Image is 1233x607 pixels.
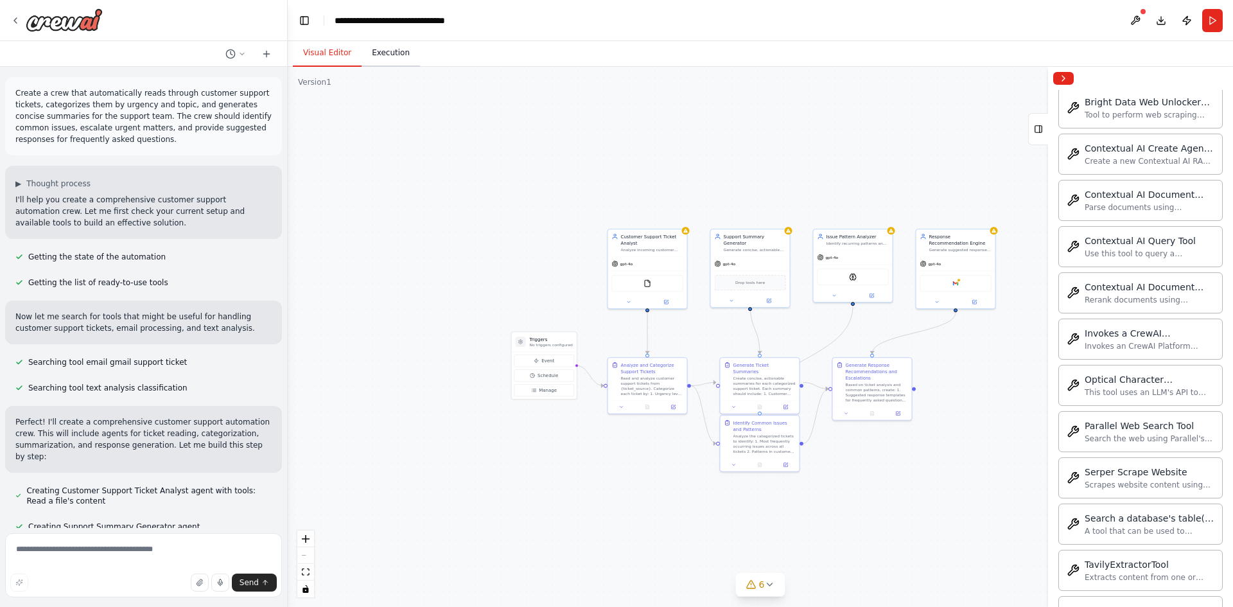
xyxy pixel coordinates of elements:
button: Execution [362,40,420,67]
g: Edge from 68791be3-278f-4613-baa8-05a6e70654af to dcc2b141-5e7a-4850-b033-9b4fd07a0ed4 [803,385,828,446]
span: Drop tools here [735,279,765,286]
span: Creating Customer Support Ticket Analyst agent with tools: Read a file's content [26,486,272,506]
div: TriggersNo triggers configuredEventScheduleManage [511,331,577,400]
div: Tool to perform web scraping using Bright Data Web Unlocker [1085,110,1214,120]
div: Invokes an CrewAI Platform Automation using API [1085,341,1214,351]
div: Bright Data Web Unlocker Scraping [1085,96,1214,109]
img: Tavilyextractortool [1067,564,1080,577]
div: Identify recurring patterns and common issues across customer support tickets to help improve pro... [826,241,889,246]
span: Creating Support Summary Generator agent [28,522,200,532]
g: Edge from b3df62cf-1389-456a-b76e-eaa562d81dea to dcc2b141-5e7a-4850-b033-9b4fd07a0ed4 [803,379,828,392]
button: Open in side panel [662,403,684,411]
span: gpt-4o [929,261,941,267]
span: gpt-4o [826,255,839,260]
span: Manage [539,387,557,394]
div: Identify Common Issues and Patterns [733,419,796,432]
img: Contextualaiquerytool [1067,240,1080,253]
img: FileReadTool [643,279,651,287]
div: Create concise, actionable summaries for each categorized support ticket. Each summary should inc... [733,376,796,396]
span: Getting the state of the automation [28,252,166,262]
button: Open in side panel [751,297,787,304]
div: Contextual AI Document Reranker [1085,281,1214,294]
div: Support Summary GeneratorGenerate concise, actionable summaries of customer support tickets, high... [710,229,791,308]
div: Generate Ticket SummariesCreate concise, actionable summaries for each categorized support ticket... [720,357,800,414]
div: Search a database's table(s) content [1085,512,1214,525]
span: Schedule [538,373,558,379]
div: Generate suggested responses for frequently asked questions and common issues, and create escalat... [929,247,992,252]
g: Edge from 5fe57d8b-4b3c-4df3-84e5-18ebbc1d4eba to b3df62cf-1389-456a-b76e-eaa562d81dea [691,379,716,389]
img: Contextualaiparsetool [1067,194,1080,207]
button: Open in side panel [774,403,796,411]
div: Identify Common Issues and PatternsAnalyze the categorized tickets to identify: 1. Most frequentl... [720,415,800,472]
button: Open in side panel [774,461,796,469]
button: Switch to previous chat [220,46,251,62]
div: Generate concise, actionable summaries of customer support tickets, highlighting key issues, cust... [724,247,786,252]
div: Support Summary Generator [724,233,786,246]
span: 6 [759,578,765,591]
img: Parallelsearchtool [1067,425,1080,438]
button: Hide left sidebar [295,12,313,30]
div: Rerank documents using Contextual AI's instruction-following reranker [1085,295,1214,305]
button: zoom in [297,531,314,547]
span: Getting the list of ready-to-use tools [28,277,168,288]
div: Invokes a CrewAI Automation [1085,327,1214,340]
div: Customer Support Ticket AnalystAnalyze incoming customer support tickets from {ticket_source} and... [608,229,688,309]
button: Upload files [191,574,209,592]
img: Google gmail [952,279,959,287]
g: Edge from 17064041-aaa0-4155-b20e-c6f2f883c729 to b3df62cf-1389-456a-b76e-eaa562d81dea [747,304,763,354]
p: Perfect! I'll create a comprehensive customer support automation crew. This will include agents f... [15,416,272,462]
div: Response Recommendation EngineGenerate suggested responses for frequently asked questions and com... [916,229,996,309]
span: Searching tool text analysis classification [28,383,188,393]
div: Scrapes website content using Serper's scraping API. This tool can extract clean, readable conten... [1085,480,1214,490]
img: Ocrtool [1067,379,1080,392]
div: Analyze and Categorize Support Tickets [621,362,683,374]
div: Parallel Web Search Tool [1085,419,1214,432]
button: Toggle Sidebar [1043,67,1053,607]
div: TavilyExtractorTool [1085,558,1214,571]
g: Edge from triggers to 5fe57d8b-4b3c-4df3-84e5-18ebbc1d4eba [576,362,604,389]
div: Parse documents using Contextual AI's advanced document parser [1085,202,1214,213]
div: Contextual AI Create Agent Tool [1085,142,1214,155]
img: Brightdatawebunlockertool [1067,101,1080,114]
div: Analyze and Categorize Support TicketsRead and analyze customer support tickets from {ticket_sour... [608,357,688,414]
div: Version 1 [298,77,331,87]
button: Event [514,355,574,367]
button: fit view [297,564,314,581]
button: Open in side panel [648,298,685,306]
g: Edge from d2ca5274-33d5-4720-99df-17f2885838e2 to 5fe57d8b-4b3c-4df3-84e5-18ebbc1d4eba [644,312,651,354]
g: Edge from c75a5657-aafa-4070-92b7-b059840fb375 to 68791be3-278f-4613-baa8-05a6e70654af [756,306,856,412]
button: No output available [634,403,661,411]
button: Open in side panel [887,410,909,418]
p: Create a crew that automatically reads through customer support tickets, categorizes them by urge... [15,87,272,145]
button: Click to speak your automation idea [211,574,229,592]
div: Generate Ticket Summaries [733,362,796,374]
img: Logo [26,8,103,31]
div: Generate Response Recommendations and EscalationsBased on ticket analysis and common patterns, cr... [832,357,913,421]
img: Serperscrapewebsitetool [1067,471,1080,484]
div: A tool that can be used to semantic search a query from a database. [1085,526,1214,536]
div: Issue Pattern AnalyzerIdentify recurring patterns and common issues across customer support ticke... [813,229,893,303]
div: Extracts content from one or more web pages using the Tavily API. Returns structured data. [1085,572,1214,583]
button: Visual Editor [293,40,362,67]
div: Analyze the categorized tickets to identify: 1. Most frequently occurring issues across all ticke... [733,434,796,454]
button: Collapse right sidebar [1053,72,1074,85]
div: Serper Scrape Website [1085,466,1214,479]
div: Analyze incoming customer support tickets from {ticket_source} and categorize them by urgency lev... [621,247,683,252]
span: Event [541,358,554,364]
div: Contextual AI Document Parser [1085,188,1214,201]
p: I'll help you create a comprehensive customer support automation crew. Let me first check your cu... [15,194,272,229]
div: Search the web using Parallel's Search API (v1beta). Returns ranked results with compressed excer... [1085,434,1214,444]
g: Edge from a7e7d6f7-161c-4643-9a50-0e50ae2cf273 to dcc2b141-5e7a-4850-b033-9b4fd07a0ed4 [869,312,959,354]
img: Singlestoresearchtool [1067,518,1080,531]
span: Send [240,577,259,588]
nav: breadcrumb [335,14,487,27]
img: AIMindTool [849,273,857,281]
span: Thought process [26,179,91,189]
span: Searching tool email gmail support ticket [28,357,187,367]
button: Open in side panel [853,292,890,299]
button: No output available [746,461,773,469]
img: Contextualaireranktool [1067,286,1080,299]
div: Contextual AI Query Tool [1085,234,1214,247]
button: Schedule [514,369,574,382]
div: Customer Support Ticket Analyst [621,233,683,246]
